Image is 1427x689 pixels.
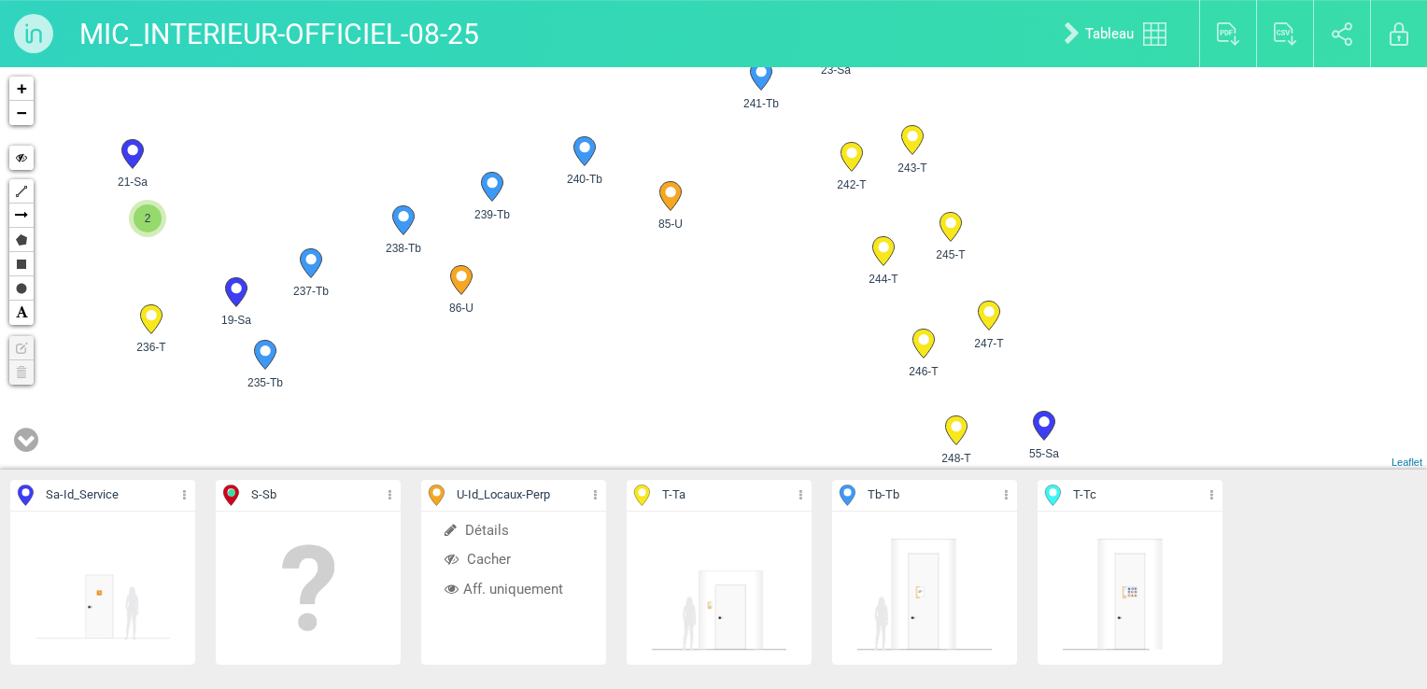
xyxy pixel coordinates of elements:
[1020,445,1068,462] span: 55-Sa
[46,486,119,504] span: Sa - Id_Service
[212,312,261,329] span: 19-Sa
[457,486,550,504] span: U - Id_Locaux-Perp
[1073,486,1096,504] span: T - Tc
[241,374,290,391] span: 235-Tb
[134,204,162,232] span: 2
[1061,519,1199,657] img: 070754383148.png
[650,519,788,657] img: 070754392477.png
[1217,22,1240,46] img: export_pdf.svg
[855,519,994,657] img: 070754392476.png
[888,160,937,176] span: 243-T
[1050,4,1190,63] a: Tableau
[965,335,1013,352] span: 247-T
[445,551,511,568] span: Cacher
[437,300,486,316] span: 86-U
[468,206,516,223] span: 239-Tb
[239,519,377,657] img: empty.png
[421,516,606,545] li: Détails
[9,228,34,252] a: Polygon
[379,240,428,257] span: 238-Tb
[9,336,34,360] a: No layers to edit
[859,271,908,288] span: 244-T
[9,252,34,276] a: Rectangle
[251,486,276,504] span: S - Sb
[899,363,948,380] span: 246-T
[9,276,34,301] a: Circle
[737,95,785,112] span: 241-Tb
[9,360,34,385] a: No layers to delete
[560,171,609,188] span: 240-Tb
[1274,22,1297,46] img: export_csv.svg
[1332,22,1353,46] img: share.svg
[9,301,34,325] a: Text
[9,77,34,101] a: Zoom in
[926,246,975,263] span: 245-T
[1143,22,1166,46] img: tableau.svg
[827,176,876,193] span: 242-T
[1390,22,1408,46] img: locked.svg
[932,450,981,467] span: 248-T
[662,486,685,504] span: T - Ta
[108,174,157,190] span: 21-Sa
[79,9,479,58] p: MIC_INTERIEUR-OFFICIEL-08-25
[9,101,34,125] a: Zoom out
[812,62,860,78] span: 23-Sa
[868,486,899,504] span: Tb - Tb
[646,216,695,232] span: 85-U
[9,179,34,204] a: Polyline
[127,339,176,356] span: 236-T
[287,283,335,300] span: 237-Tb
[9,204,34,228] a: Arrow
[34,519,172,657] img: 113736760203.png
[421,575,606,604] li: Aff. uniquement
[1392,457,1422,468] a: Leaflet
